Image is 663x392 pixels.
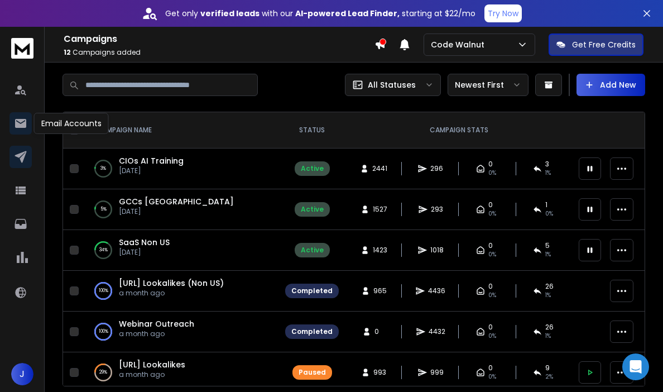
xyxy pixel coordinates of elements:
button: J [11,363,33,385]
span: 2 % [545,372,553,381]
span: 1018 [430,246,444,255]
th: CAMPAIGN STATS [345,112,572,149]
span: 0% [488,169,496,178]
div: Active [301,164,324,173]
a: GCCs [GEOGRAPHIC_DATA] [119,196,234,207]
td: 100%Webinar Outreacha month ago [83,312,278,352]
div: Open Intercom Messenger [622,353,649,380]
span: 965 [373,286,387,295]
p: [DATE] [119,207,234,216]
span: 0% [488,209,496,218]
span: 4436 [428,286,445,295]
div: Active [301,246,324,255]
span: 26 [545,323,554,332]
p: [DATE] [119,248,170,257]
td: 5%GCCs [GEOGRAPHIC_DATA][DATE] [83,189,278,230]
span: 26 [545,282,554,291]
button: Get Free Credits [549,34,643,56]
div: Paused [299,368,326,377]
p: 5 % [100,204,107,215]
span: 9 [545,364,550,372]
span: 1 [545,200,547,209]
p: 100 % [99,326,108,337]
p: 34 % [99,245,108,256]
a: [URL] Lookalikes (Non US) [119,278,224,289]
span: 0 [488,200,493,209]
th: CAMPAIGN NAME [83,112,278,149]
th: STATUS [278,112,345,149]
span: 0 [374,327,386,336]
span: 0 [488,282,493,291]
a: Webinar Outreach [119,318,194,329]
a: [URL] Lookalikes [119,359,185,370]
h1: Campaigns [64,32,374,46]
p: All Statuses [368,79,416,90]
p: 3 % [100,163,106,174]
strong: AI-powered Lead Finder, [295,8,400,19]
div: Active [301,205,324,214]
p: a month ago [119,370,185,379]
button: Newest First [448,74,529,96]
span: 0 % [545,209,553,218]
span: 0% [488,372,496,381]
a: SaaS Non US [119,237,170,248]
td: 3%CIOs AI Training[DATE] [83,149,278,189]
td: 34%SaaS Non US[DATE] [83,230,278,271]
p: Get Free Credits [572,39,636,50]
span: 999 [430,368,444,377]
a: CIOs AI Training [119,155,184,166]
span: 2441 [372,164,387,173]
span: 293 [431,205,443,214]
span: 1527 [373,205,387,214]
span: 0 [488,323,493,332]
span: 296 [430,164,443,173]
p: a month ago [119,289,224,298]
div: Completed [291,327,333,336]
p: Campaigns added [64,48,374,57]
span: 0% [488,291,496,300]
span: 0% [488,250,496,259]
p: Get only with our starting at $22/mo [165,8,475,19]
div: Email Accounts [34,113,109,134]
span: 1 % [545,332,551,341]
p: Code Walnut [431,39,489,50]
p: 100 % [99,285,108,297]
span: 12 [64,47,71,57]
span: 4432 [429,327,445,336]
span: 0% [488,332,496,341]
span: 1 % [545,250,551,259]
button: Add New [576,74,645,96]
span: 1 % [545,291,551,300]
span: 0 [488,160,493,169]
span: 0 [488,364,493,372]
div: Completed [291,286,333,295]
span: 1 % [545,169,551,178]
p: Try Now [488,8,518,19]
button: Try Now [484,4,522,22]
p: a month ago [119,329,194,338]
strong: verified leads [200,8,260,19]
td: 100%[URL] Lookalikes (Non US)a month ago [83,271,278,312]
p: 29 % [99,367,107,378]
p: [DATE] [119,166,184,175]
span: 0 [488,241,493,250]
span: 993 [373,368,386,377]
img: logo [11,38,33,59]
span: 3 [545,160,549,169]
span: 1423 [373,246,387,255]
span: 5 [545,241,550,250]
